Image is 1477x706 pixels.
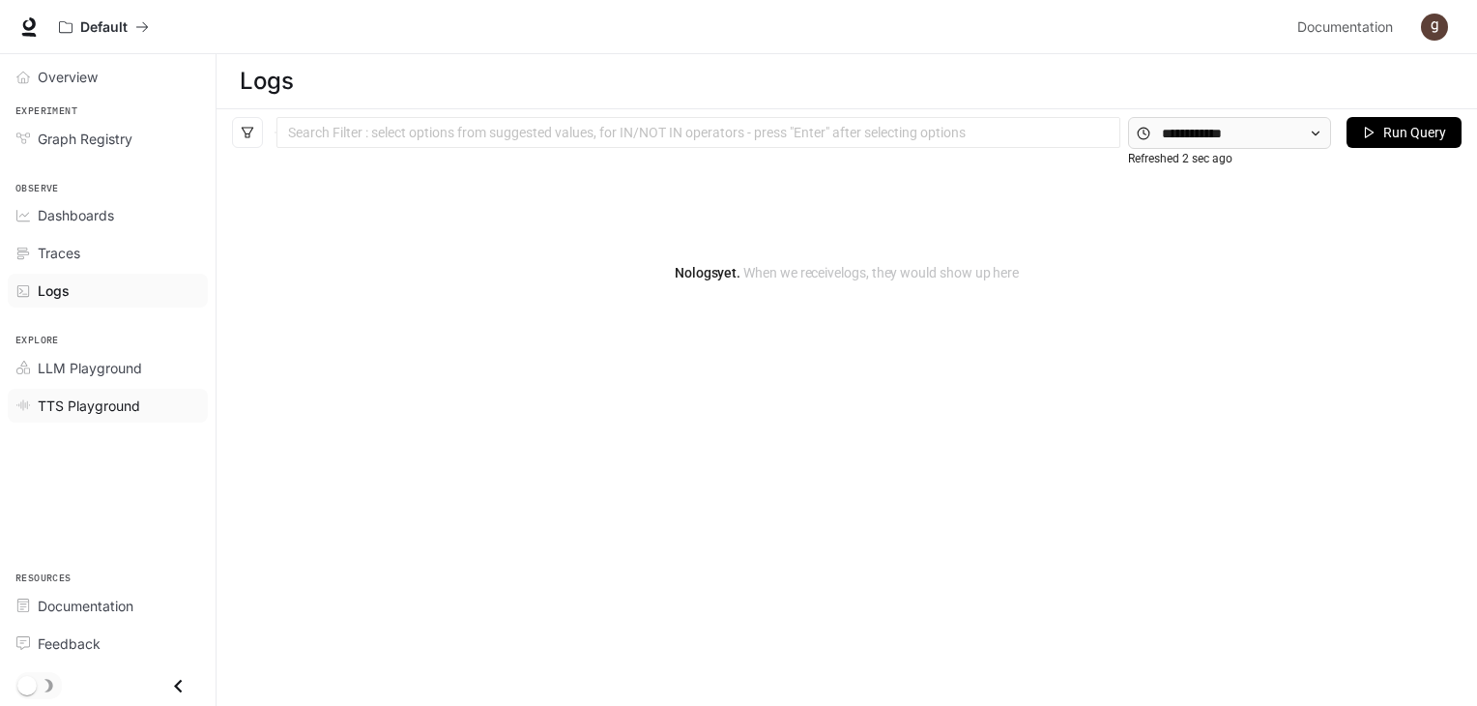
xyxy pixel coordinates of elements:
span: Run Query [1383,122,1446,143]
h1: Logs [240,62,293,101]
span: Documentation [1297,15,1393,40]
a: Graph Registry [8,122,208,156]
span: TTS Playground [38,396,140,416]
a: TTS Playground [8,389,208,423]
span: Graph Registry [38,129,132,149]
a: Dashboards [8,198,208,232]
span: Traces [38,243,80,263]
button: filter [232,117,263,148]
a: Documentation [8,589,208,623]
span: Dark mode toggle [17,674,37,695]
p: Default [80,19,128,36]
a: LLM Playground [8,351,208,385]
span: Dashboards [38,205,114,225]
article: No logs yet. [675,262,1019,283]
img: User avatar [1421,14,1448,41]
span: LLM Playground [38,358,142,378]
span: Documentation [38,596,133,616]
a: Overview [8,60,208,94]
a: Documentation [1289,8,1407,46]
article: Refreshed 2 sec ago [1128,150,1232,168]
span: Logs [38,280,70,301]
a: Feedback [8,627,208,661]
span: filter [241,126,254,139]
a: Traces [8,236,208,270]
button: All workspaces [50,8,158,46]
span: When we receive logs , they would show up here [740,265,1019,280]
a: Logs [8,274,208,308]
span: Feedback [38,633,101,654]
span: Overview [38,67,98,87]
button: Close drawer [157,666,200,706]
button: Run Query [1347,117,1462,148]
button: User avatar [1415,8,1454,46]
